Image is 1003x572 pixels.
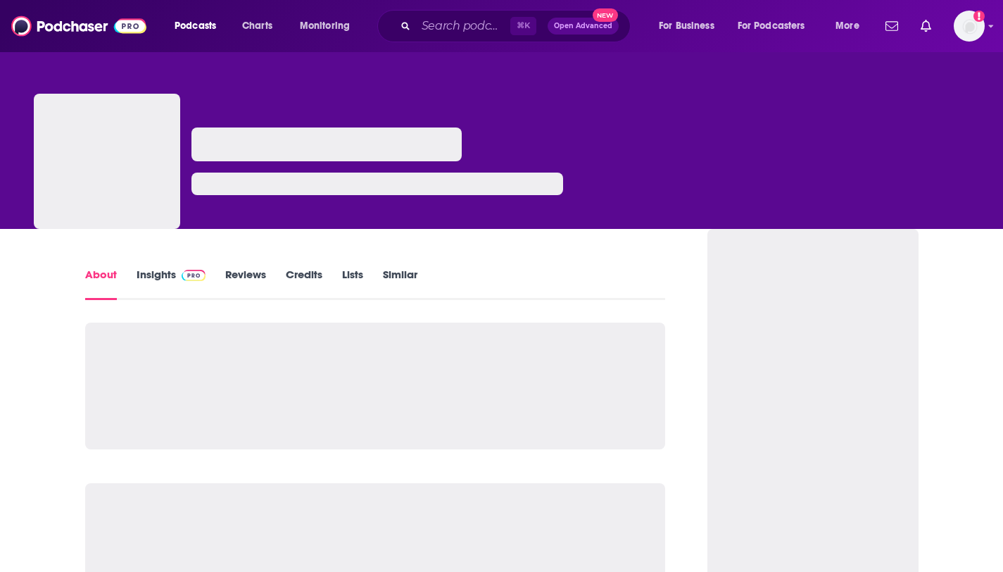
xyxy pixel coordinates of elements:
img: User Profile [954,11,985,42]
a: Credits [286,268,322,300]
a: Similar [383,268,417,300]
button: open menu [826,15,877,37]
button: Show profile menu [954,11,985,42]
span: Podcasts [175,16,216,36]
span: Logged in as kbastian [954,11,985,42]
button: open menu [290,15,368,37]
svg: Add a profile image [973,11,985,22]
span: New [593,8,618,22]
a: About [85,268,117,300]
input: Search podcasts, credits, & more... [416,15,510,37]
span: For Business [659,16,714,36]
button: open menu [728,15,826,37]
a: InsightsPodchaser Pro [137,268,206,300]
button: open menu [649,15,732,37]
img: Podchaser - Follow, Share and Rate Podcasts [11,13,146,39]
a: Lists [342,268,363,300]
span: Open Advanced [554,23,612,30]
span: Charts [242,16,272,36]
img: Podchaser Pro [182,270,206,281]
span: ⌘ K [510,17,536,35]
a: Show notifications dropdown [880,14,904,38]
span: More [835,16,859,36]
span: For Podcasters [738,16,805,36]
button: open menu [165,15,234,37]
div: Search podcasts, credits, & more... [391,10,644,42]
a: Charts [233,15,281,37]
span: Monitoring [300,16,350,36]
a: Show notifications dropdown [915,14,937,38]
a: Reviews [225,268,266,300]
button: Open AdvancedNew [548,18,619,35]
